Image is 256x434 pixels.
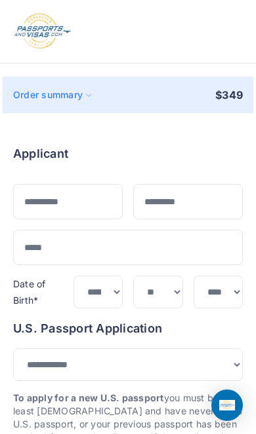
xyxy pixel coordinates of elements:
[13,392,164,403] strong: To apply for a new U.S. passport
[13,319,243,338] h6: U.S. Passport Application
[13,145,68,163] h6: Applicant
[222,88,243,101] span: 349
[13,13,72,50] img: Logo
[13,278,46,306] label: Date of Birth*
[215,87,243,103] p: $
[211,389,243,421] div: Open Intercom Messenger
[13,88,92,101] div: Order summary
